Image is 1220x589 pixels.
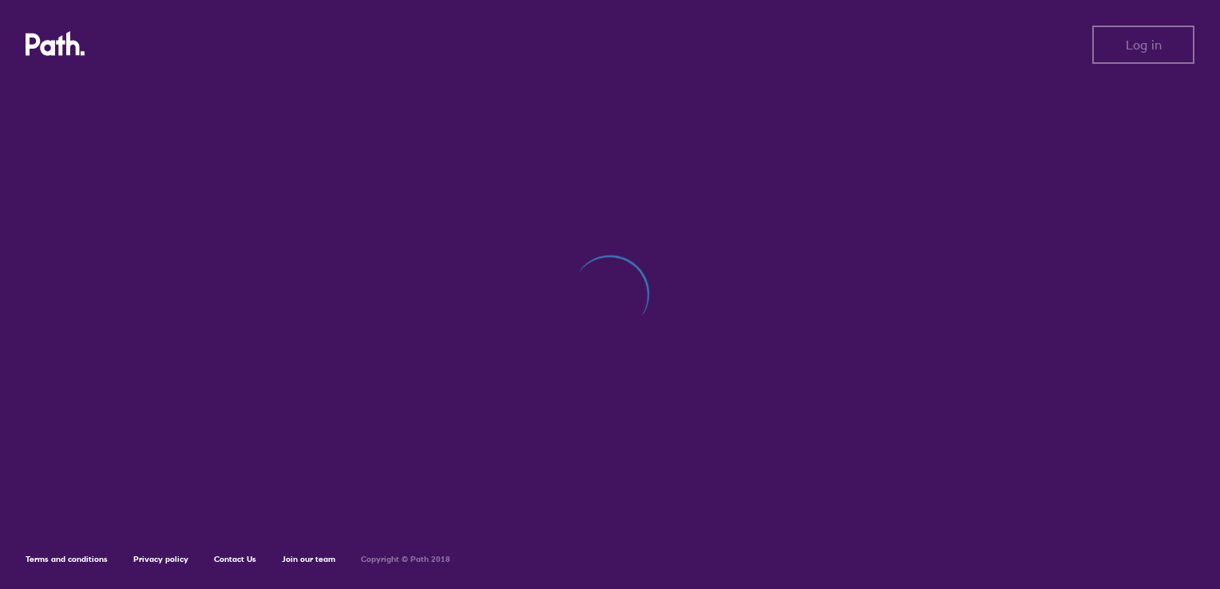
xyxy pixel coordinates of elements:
[214,554,256,564] a: Contact Us
[1126,38,1162,52] span: Log in
[133,554,188,564] a: Privacy policy
[1092,26,1194,64] button: Log in
[361,555,450,564] h6: Copyright © Path 2018
[282,554,335,564] a: Join our team
[26,554,108,564] a: Terms and conditions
